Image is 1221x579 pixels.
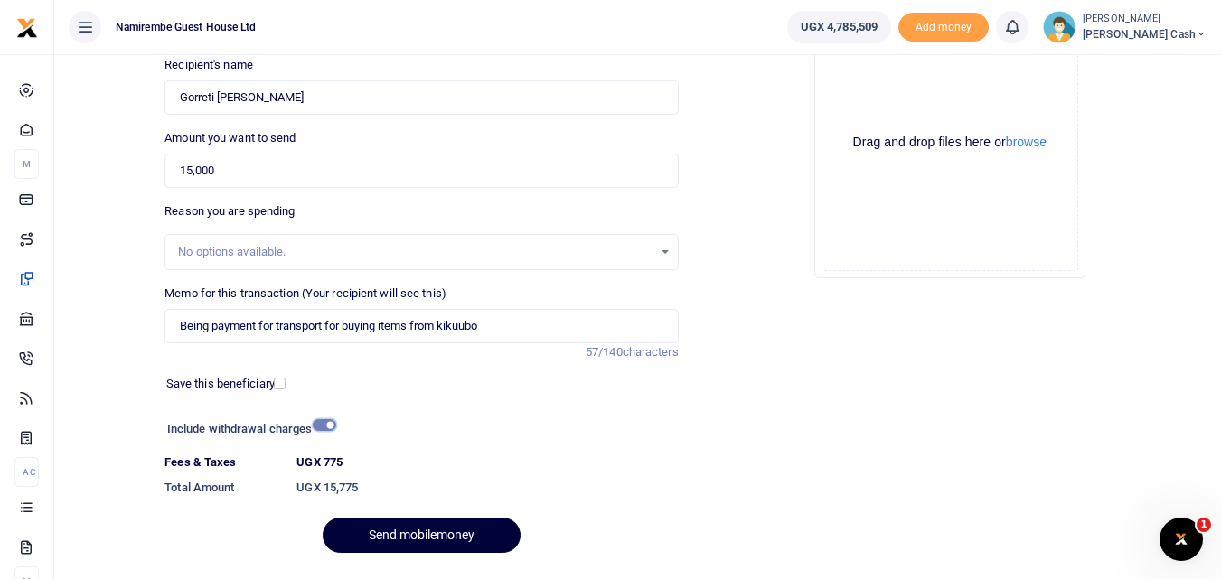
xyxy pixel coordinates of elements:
li: Wallet ballance [780,11,898,43]
button: Send mobilemoney [323,518,521,553]
iframe: Intercom live chat [1160,518,1203,561]
label: Recipient's name [164,56,253,74]
label: Memo for this transaction (Your recipient will see this) [164,285,446,303]
span: UGX 4,785,509 [801,18,878,36]
img: logo-small [16,17,38,39]
a: UGX 4,785,509 [787,11,891,43]
span: Namirembe Guest House Ltd [108,19,264,35]
input: Loading name... [164,80,678,115]
label: Amount you want to send [164,129,296,147]
input: UGX [164,154,678,188]
li: M [14,149,39,179]
a: Add money [898,19,989,33]
a: logo-small logo-large logo-large [16,20,38,33]
span: [PERSON_NAME] Cash [1083,26,1207,42]
div: No options available. [178,243,652,261]
div: Drag and drop files here or [822,134,1077,151]
dt: Fees & Taxes [157,453,289,472]
h6: UGX 15,775 [296,481,678,495]
label: Reason you are spending [164,202,295,220]
h6: Include withdrawal charges [167,422,328,436]
h6: Total Amount [164,481,282,495]
small: [PERSON_NAME] [1083,12,1207,27]
div: File Uploader [814,7,1085,278]
label: Save this beneficiary [166,375,275,393]
a: profile-user [PERSON_NAME] [PERSON_NAME] Cash [1043,11,1207,43]
li: Ac [14,457,39,487]
span: Add money [898,13,989,42]
img: profile-user [1043,11,1075,43]
span: characters [623,345,679,359]
span: 57/140 [586,345,623,359]
span: 1 [1197,518,1211,532]
label: UGX 775 [296,453,343,472]
input: Enter extra information [164,309,678,343]
button: browse [1006,135,1047,148]
li: Toup your wallet [898,13,989,42]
